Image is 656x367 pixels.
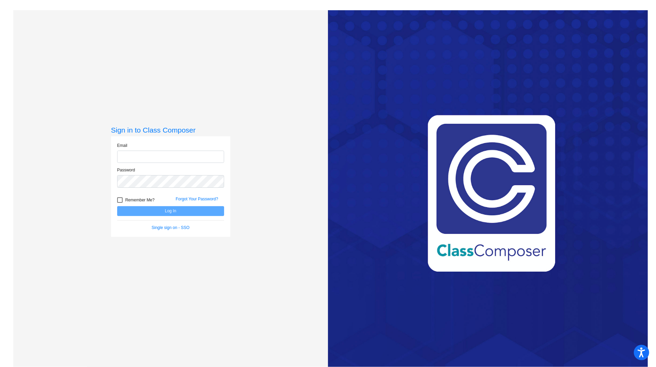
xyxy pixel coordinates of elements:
a: Single sign on - SSO [152,225,189,230]
span: Remember Me? [125,196,155,204]
h3: Sign in to Class Composer [111,126,230,134]
button: Log In [117,206,224,216]
label: Email [117,142,127,149]
a: Forgot Your Password? [176,197,218,201]
label: Password [117,167,135,173]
